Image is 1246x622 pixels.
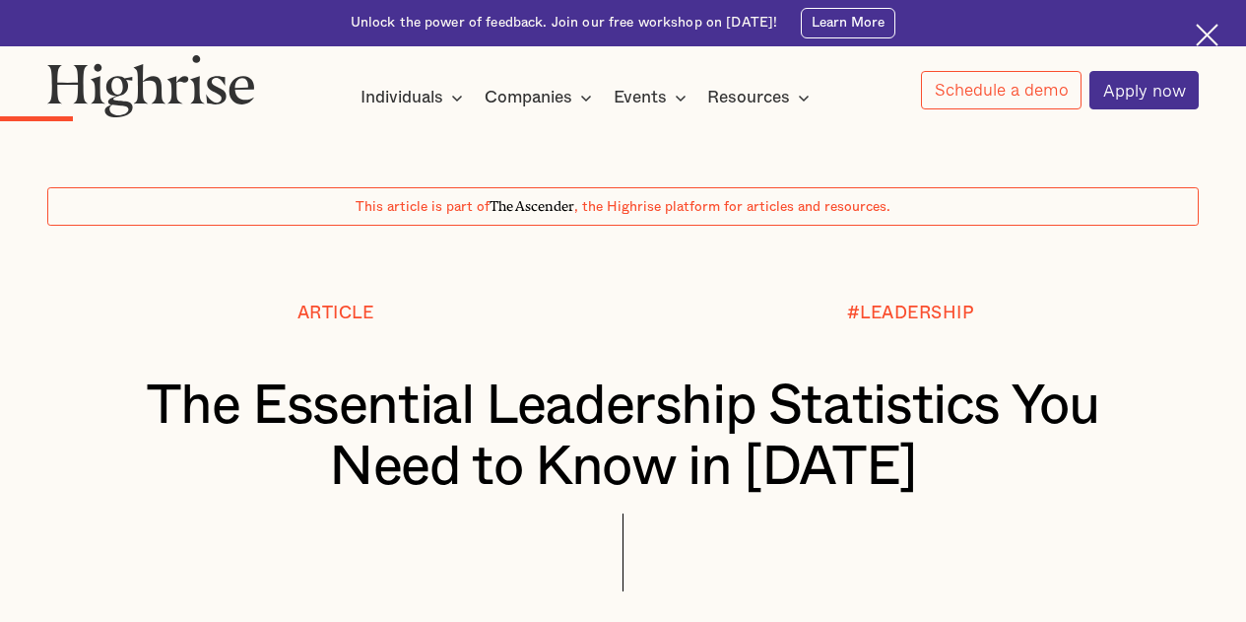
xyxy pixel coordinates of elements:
span: This article is part of [356,200,490,214]
a: Apply now [1089,71,1199,109]
a: Schedule a demo [921,71,1082,109]
h1: The Essential Leadership Statistics You Need to Know in [DATE] [96,377,1150,499]
div: Individuals [361,86,469,109]
span: The Ascender [490,195,574,212]
span: , the Highrise platform for articles and resources. [574,200,890,214]
div: Resources [707,86,790,109]
div: Companies [485,86,598,109]
div: Events [614,86,692,109]
img: Highrise logo [47,54,255,117]
div: Resources [707,86,816,109]
div: Companies [485,86,572,109]
div: #LEADERSHIP [847,304,975,323]
div: Individuals [361,86,443,109]
div: Events [614,86,667,109]
div: Article [297,304,374,323]
a: Learn More [801,8,896,38]
img: Cross icon [1196,24,1218,46]
div: Unlock the power of feedback. Join our free workshop on [DATE]! [351,14,778,33]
